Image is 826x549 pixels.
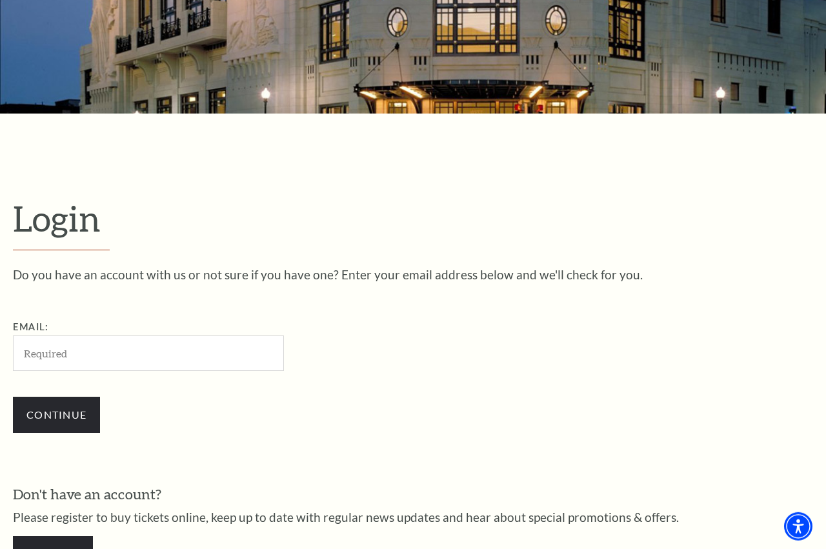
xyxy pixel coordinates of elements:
p: Do you have an account with us or not sure if you have one? Enter your email address below and we... [13,268,813,281]
label: Email: [13,321,48,332]
div: Accessibility Menu [784,512,812,541]
input: Submit button [13,397,100,433]
h3: Don't have an account? [13,484,813,504]
p: Please register to buy tickets online, keep up to date with regular news updates and hear about s... [13,511,813,523]
span: Login [13,197,101,239]
input: Required [13,335,284,371]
